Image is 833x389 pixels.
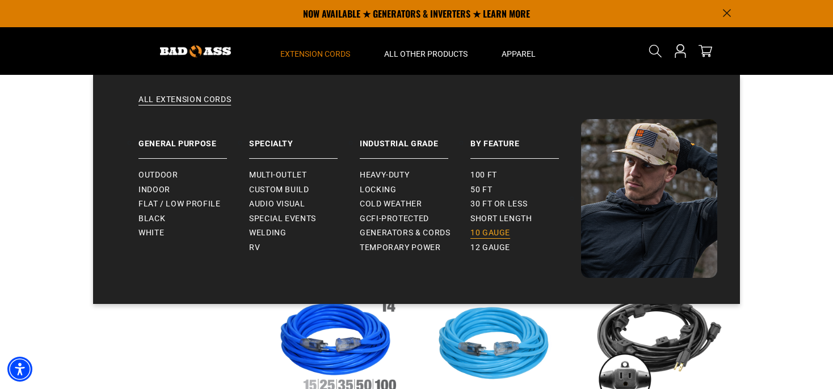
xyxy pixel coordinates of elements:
a: Heavy-Duty [360,168,470,183]
summary: Search [646,42,664,60]
a: Temporary Power [360,240,470,255]
span: 10 gauge [470,228,510,238]
a: Locking [360,183,470,197]
span: Black [138,214,165,224]
span: White [138,228,164,238]
summary: All Other Products [367,27,485,75]
a: White [138,226,249,240]
a: All Extension Cords [116,94,717,119]
a: Industrial Grade [360,119,470,159]
span: Flat / Low Profile [138,199,221,209]
span: RV [249,243,260,253]
span: Welding [249,228,286,238]
summary: Extension Cords [263,27,367,75]
span: 50 ft [470,185,492,195]
a: Flat / Low Profile [138,197,249,212]
a: RV [249,240,360,255]
div: Accessibility Menu [7,357,32,382]
a: Open this option [671,27,689,75]
summary: Apparel [485,27,553,75]
span: Temporary Power [360,243,441,253]
a: 12 gauge [470,240,581,255]
span: 12 gauge [470,243,510,253]
a: Special Events [249,212,360,226]
a: Generators & Cords [360,226,470,240]
a: Short Length [470,212,581,226]
span: All Other Products [384,49,468,59]
a: General Purpose [138,119,249,159]
span: Extension Cords [280,49,350,59]
a: 50 ft [470,183,581,197]
a: Custom Build [249,183,360,197]
a: 30 ft or less [470,197,581,212]
span: Audio Visual [249,199,305,209]
a: Welding [249,226,360,240]
span: 30 ft or less [470,199,527,209]
span: Locking [360,185,396,195]
img: Bad Ass Extension Cords [581,119,717,278]
a: Cold Weather [360,197,470,212]
a: Outdoor [138,168,249,183]
a: Black [138,212,249,226]
span: 100 ft [470,170,497,180]
span: Outdoor [138,170,178,180]
span: Generators & Cords [360,228,451,238]
a: Audio Visual [249,197,360,212]
a: GCFI-Protected [360,212,470,226]
span: Multi-Outlet [249,170,307,180]
img: Bad Ass Extension Cords [160,45,231,57]
span: Short Length [470,214,532,224]
a: cart [696,44,714,58]
span: Apparel [502,49,536,59]
span: Indoor [138,185,170,195]
a: By Feature [470,119,581,159]
a: Indoor [138,183,249,197]
a: 10 gauge [470,226,581,240]
a: Specialty [249,119,360,159]
span: Custom Build [249,185,309,195]
span: GCFI-Protected [360,214,429,224]
span: Heavy-Duty [360,170,409,180]
a: Multi-Outlet [249,168,360,183]
span: Cold Weather [360,199,422,209]
span: Special Events [249,214,316,224]
a: 100 ft [470,168,581,183]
